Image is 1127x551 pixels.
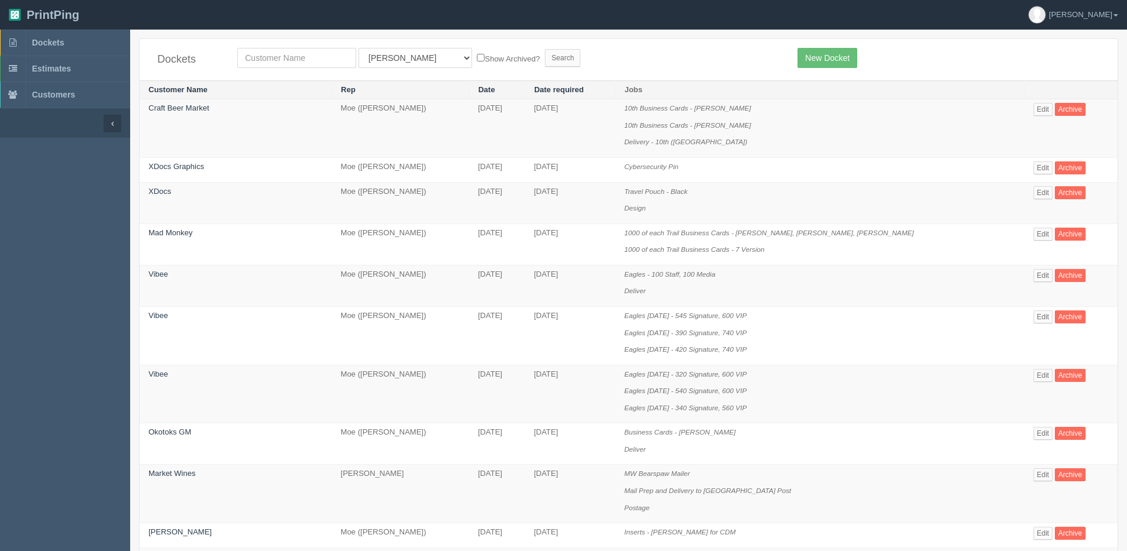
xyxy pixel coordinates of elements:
[1055,310,1086,323] a: Archive
[624,504,650,511] i: Postage
[148,427,191,436] a: Okotoks GM
[148,162,204,171] a: XDocs Graphics
[624,445,645,453] i: Deliver
[9,9,21,21] img: logo-3e63b451c926e2ac314895c53de4908e5d424f24456219fb08d385ab2e579770.png
[525,99,615,158] td: [DATE]
[148,85,208,94] a: Customer Name
[1055,269,1086,282] a: Archive
[1029,7,1045,23] img: avatar_default-7531ab5dedf162e01f1e0bb0964e6a185e93c5c22dfe317fb01d7f8cd2b1632c.jpg
[469,423,525,465] td: [DATE]
[469,465,525,523] td: [DATE]
[332,465,469,523] td: [PERSON_NAME]
[624,387,747,394] i: Eagles [DATE] - 540 Signature, 600 VIP
[1034,186,1053,199] a: Edit
[332,306,469,365] td: Moe ([PERSON_NAME])
[534,85,584,94] a: Date required
[469,523,525,548] td: [DATE]
[624,287,645,294] i: Deliver
[1034,468,1053,481] a: Edit
[545,49,580,67] input: Search
[1034,527,1053,540] a: Edit
[525,465,615,523] td: [DATE]
[32,38,64,47] span: Dockets
[477,54,485,61] input: Show Archived?
[1055,186,1086,199] a: Archive
[332,182,469,223] td: Moe ([PERSON_NAME])
[624,528,735,536] i: Inserts - [PERSON_NAME] for CDM
[1034,269,1053,282] a: Edit
[624,312,747,319] i: Eagles [DATE] - 545 Signature, 600 VIP
[525,265,615,306] td: [DATE]
[525,158,615,183] td: [DATE]
[148,311,168,320] a: Vibee
[157,54,219,66] h4: Dockets
[478,85,495,94] a: Date
[525,182,615,223] td: [DATE]
[624,404,747,411] i: Eagles [DATE] - 340 Signature, 560 VIP
[32,64,71,73] span: Estimates
[148,270,168,278] a: Vibee
[624,104,751,112] i: 10th Business Cards - [PERSON_NAME]
[332,158,469,183] td: Moe ([PERSON_NAME])
[615,80,1024,99] th: Jobs
[624,204,645,212] i: Design
[1034,103,1053,116] a: Edit
[1055,161,1086,174] a: Archive
[332,423,469,465] td: Moe ([PERSON_NAME])
[469,99,525,158] td: [DATE]
[1034,369,1053,382] a: Edit
[332,223,469,265] td: Moe ([PERSON_NAME])
[148,187,171,196] a: XDocs
[341,85,356,94] a: Rep
[148,527,212,536] a: [PERSON_NAME]
[525,423,615,465] td: [DATE]
[525,365,615,423] td: [DATE]
[469,223,525,265] td: [DATE]
[624,163,679,170] i: Cybersecurity Pin
[332,265,469,306] td: Moe ([PERSON_NAME])
[624,469,690,477] i: MW Bearspaw Mailer
[237,48,356,68] input: Customer Name
[1055,468,1086,481] a: Archive
[624,487,791,494] i: Mail Prep and Delivery to [GEOGRAPHIC_DATA] Post
[1034,427,1053,440] a: Edit
[624,138,747,145] i: Delivery - 10th ([GEOGRAPHIC_DATA])
[797,48,857,68] a: New Docket
[1034,310,1053,323] a: Edit
[525,306,615,365] td: [DATE]
[1055,228,1086,241] a: Archive
[624,428,735,436] i: Business Cards - [PERSON_NAME]
[624,121,751,129] i: 10th Business Cards - [PERSON_NAME]
[148,103,209,112] a: Craft Beer Market
[624,245,764,253] i: 1000 of each Trail Business Cards - 7 Version
[477,51,540,65] label: Show Archived?
[469,158,525,183] td: [DATE]
[1055,427,1086,440] a: Archive
[469,306,525,365] td: [DATE]
[525,523,615,548] td: [DATE]
[332,523,469,548] td: Moe ([PERSON_NAME])
[624,345,747,353] i: Eagles [DATE] - 420 Signature, 740 VIP
[148,228,192,237] a: Mad Monkey
[624,270,715,278] i: Eagles - 100 Staff, 100 Media
[624,187,687,195] i: Travel Pouch - Black
[332,365,469,423] td: Moe ([PERSON_NAME])
[624,370,747,378] i: Eagles [DATE] - 320 Signature, 600 VIP
[32,90,75,99] span: Customers
[1055,369,1086,382] a: Archive
[624,229,914,236] i: 1000 of each Trail Business Cards - [PERSON_NAME], [PERSON_NAME], [PERSON_NAME]
[148,370,168,378] a: Vibee
[469,365,525,423] td: [DATE]
[469,265,525,306] td: [DATE]
[1034,161,1053,174] a: Edit
[148,469,195,478] a: Market Wines
[332,99,469,158] td: Moe ([PERSON_NAME])
[469,182,525,223] td: [DATE]
[525,223,615,265] td: [DATE]
[624,329,747,336] i: Eagles [DATE] - 390 Signature, 740 VIP
[1055,527,1086,540] a: Archive
[1034,228,1053,241] a: Edit
[1055,103,1086,116] a: Archive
